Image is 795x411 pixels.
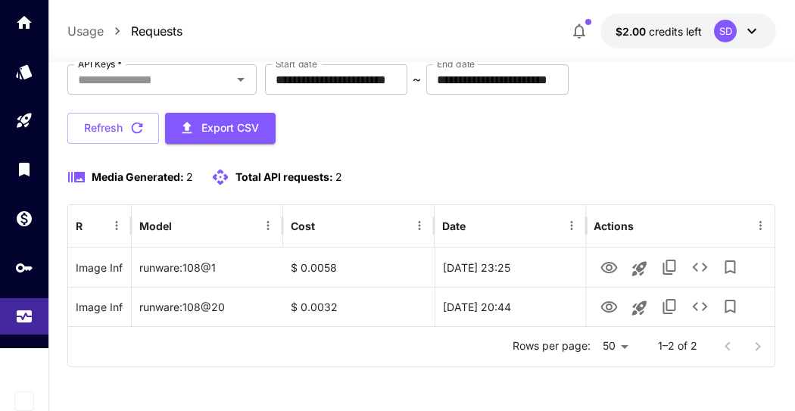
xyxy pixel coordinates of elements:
button: See details [684,252,715,282]
span: 2 [186,170,193,183]
button: Add to library [715,252,745,282]
div: Settings [15,351,33,370]
button: Copy TaskUUID [654,291,684,322]
div: $ 0.0032 [283,287,435,326]
button: Expand sidebar [14,391,34,411]
button: View [594,251,624,282]
button: Launch in playground [624,293,654,323]
button: Export CSV [165,113,276,144]
nav: breadcrumb [67,22,182,40]
button: Launch in playground [624,254,654,284]
div: $2.00 [616,23,702,39]
button: View [594,291,624,322]
button: Add to library [715,291,745,322]
div: Actions [594,220,634,232]
div: Date [442,220,466,232]
div: Home [15,13,33,32]
span: Media Generated: [92,170,184,183]
button: Sort [173,215,195,236]
button: Sort [85,215,106,236]
button: Menu [106,215,127,236]
div: Library [15,160,33,179]
p: 1–2 of 2 [658,338,697,353]
div: $ 0.0058 [283,248,435,287]
span: Total API requests: [235,170,333,183]
div: Models [15,62,33,81]
button: Menu [561,215,582,236]
a: Usage [67,22,104,40]
label: Start date [276,58,317,70]
div: Click to copy prompt [76,248,123,287]
div: runware:108@20 [132,287,283,326]
span: $2.00 [616,25,649,38]
button: Menu [409,215,430,236]
button: Sort [467,215,488,236]
label: End date [437,58,475,70]
div: Click to copy prompt [76,288,123,326]
a: Requests [131,22,182,40]
button: Refresh [67,113,159,144]
div: Cost [291,220,315,232]
p: Rows per page: [513,338,591,353]
button: Copy TaskUUID [654,252,684,282]
div: runware:108@1 [132,248,283,287]
div: Model [139,220,172,232]
button: Sort [316,215,338,236]
button: Menu [750,215,771,236]
span: 2 [335,170,342,183]
div: 21 Sep, 2025 23:25 [435,248,586,287]
button: $2.00SD [600,14,776,48]
div: SD [714,20,737,42]
label: API Keys [78,58,122,70]
div: API Keys [15,258,33,277]
span: credits left [649,25,702,38]
div: 50 [597,335,634,357]
button: Open [230,69,251,90]
div: 17 Sep, 2025 20:44 [435,287,586,326]
div: Wallet [15,209,33,228]
div: Request [76,220,83,232]
button: See details [684,291,715,322]
button: Menu [257,215,279,236]
p: ~ [413,70,421,89]
div: Usage [15,307,33,326]
div: Playground [15,111,33,130]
